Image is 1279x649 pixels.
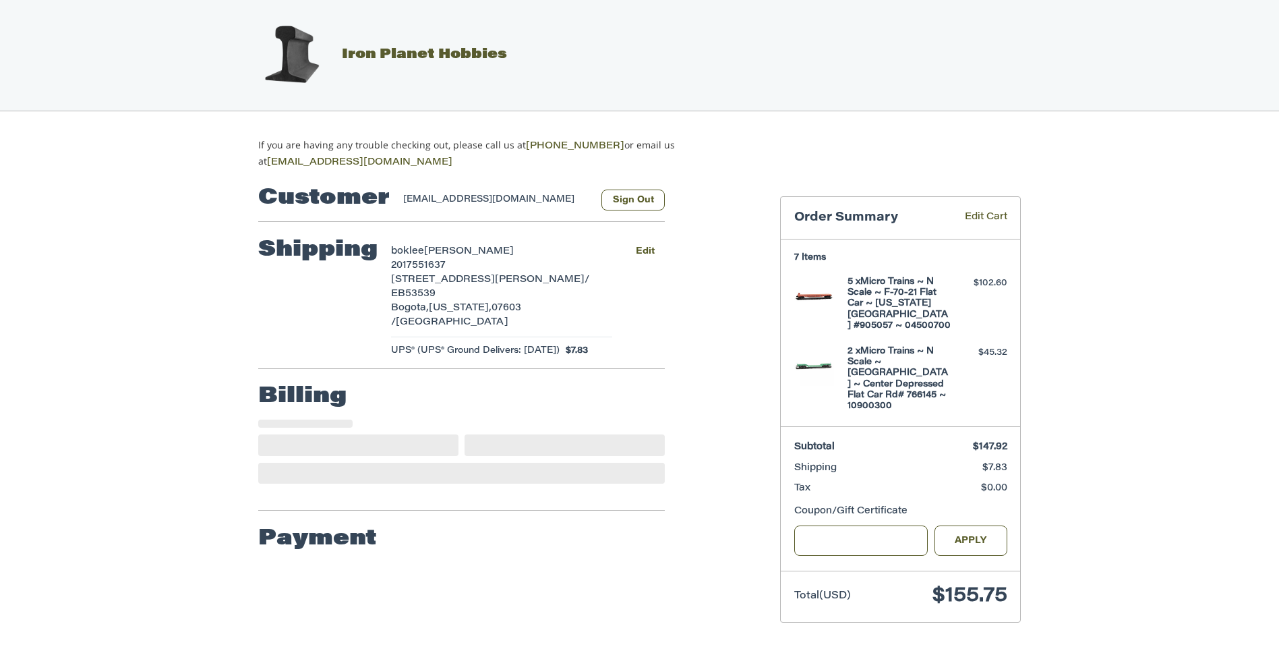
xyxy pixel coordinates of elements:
button: Edit [625,242,665,261]
h2: Payment [258,526,377,553]
a: [PHONE_NUMBER] [526,142,624,151]
span: $147.92 [973,443,1007,452]
h2: Customer [258,185,390,212]
span: Iron Planet Hobbies [342,48,507,61]
span: $0.00 [981,484,1007,493]
span: boklee [391,247,424,256]
h3: 7 Items [794,252,1007,263]
span: $7.83 [982,463,1007,473]
span: UPS® (UPS® Ground Delivers: [DATE]) [391,344,560,358]
span: Subtotal [794,443,835,452]
h2: Shipping [258,237,378,264]
input: Gift Certificate or Coupon Code [794,526,928,556]
span: Bogota, [391,304,429,313]
h2: Billing [258,383,347,410]
a: Edit Cart [945,210,1007,226]
button: Sign Out [601,190,665,210]
span: [GEOGRAPHIC_DATA] [396,318,508,327]
div: $45.32 [954,346,1007,360]
span: [PERSON_NAME] [424,247,514,256]
span: Total (USD) [794,591,851,601]
a: Iron Planet Hobbies [244,48,507,61]
a: [EMAIL_ADDRESS][DOMAIN_NAME] [267,158,452,167]
span: $7.83 [560,344,589,358]
h3: Order Summary [794,210,945,226]
span: 2017551637 [391,261,446,271]
span: Shipping [794,463,837,473]
h4: 5 x Micro Trains ~ N Scale ~ F-70-21 Flat Car ~ [US_STATE][GEOGRAPHIC_DATA] #905057 ~ 04500700 [847,277,951,331]
span: Tax [794,484,810,493]
img: Iron Planet Hobbies [258,21,325,88]
div: [EMAIL_ADDRESS][DOMAIN_NAME] [403,193,589,210]
h4: 2 x Micro Trains ~ N Scale ~ [GEOGRAPHIC_DATA] ~ Center Depressed Flat Car Rd# 766145 ~ 10900300 [847,346,951,412]
button: Apply [934,526,1007,556]
span: $155.75 [932,586,1007,606]
div: Coupon/Gift Certificate [794,505,1007,519]
span: [US_STATE], [429,304,492,313]
div: $102.60 [954,277,1007,290]
p: If you are having any trouble checking out, please call us at or email us at [258,138,717,170]
span: [STREET_ADDRESS][PERSON_NAME] [391,275,585,285]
